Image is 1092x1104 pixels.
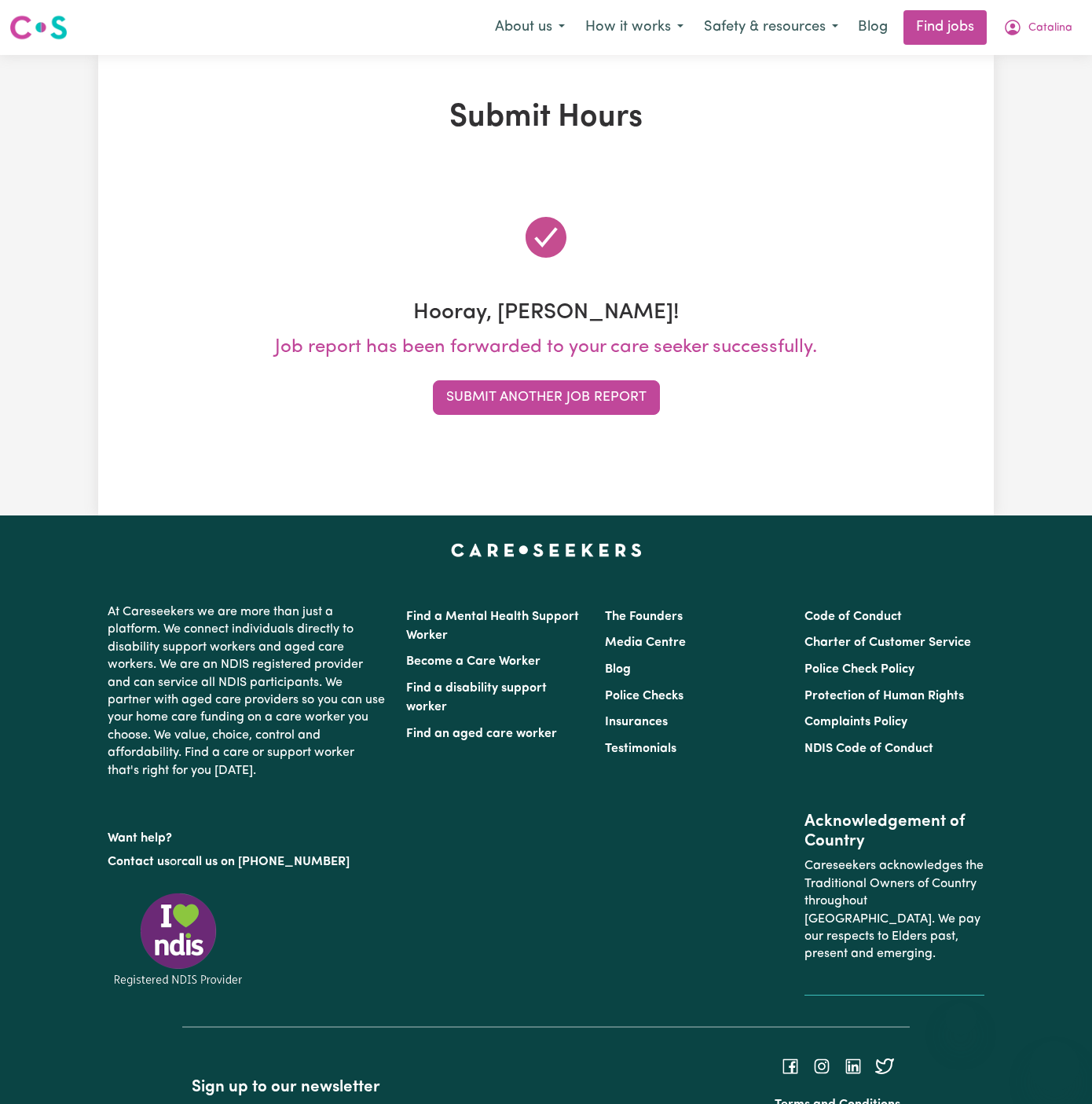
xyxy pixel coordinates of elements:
a: Blog [848,10,897,45]
a: Code of Conduct [804,611,902,623]
button: Safety & resources [694,11,848,44]
img: Careseekers logo [9,13,68,42]
button: My Account [993,11,1083,44]
a: Complaints Policy [804,716,907,728]
h3: Hooray, [PERSON_NAME]! [108,300,984,327]
p: or [108,847,387,877]
a: Testimonials [605,743,676,755]
a: Police Checks [605,690,683,702]
a: NDIS Code of Conduct [804,743,933,755]
a: Insurances [605,716,668,728]
p: At Careseekers we are more than just a platform. We connect individuals directly to disability su... [108,597,387,786]
a: call us on [PHONE_NUMBER] [181,856,350,868]
iframe: Close message [945,1003,977,1035]
h2: Sign up to our newsletter [192,1078,537,1098]
p: Job report has been forwarded to your care seeker successfully. [108,333,984,361]
a: Follow Careseekers on LinkedIn [844,1059,863,1072]
a: Find a disability support worker [406,682,547,713]
a: Contact us [108,856,170,868]
h1: Submit Hours [108,99,984,137]
a: Follow Careseekers on Instagram [812,1059,831,1072]
a: Find a Mental Health Support Worker [406,611,579,642]
a: Police Check Policy [804,663,914,676]
img: Registered NDIS provider [108,890,249,988]
a: Media Centre [605,636,686,649]
a: The Founders [605,611,683,623]
a: Careseekers home page [451,544,642,556]
button: Submit Another Job Report [433,380,660,415]
a: Find an aged care worker [406,728,557,740]
a: Charter of Customer Service [804,636,971,649]
a: Find jobs [903,10,987,45]
a: Become a Care Worker [406,655,541,668]
a: Careseekers logo [9,9,68,46]
span: Catalina [1028,20,1072,37]
a: Follow Careseekers on Facebook [781,1059,800,1072]
button: How it works [575,11,694,44]
a: Protection of Human Rights [804,690,964,702]
iframe: Button to launch messaging window [1029,1041,1079,1091]
a: Blog [605,663,631,676]
a: Follow Careseekers on Twitter [875,1059,894,1072]
button: About us [485,11,575,44]
h2: Acknowledgement of Country [804,812,984,852]
p: Want help? [108,823,387,847]
p: Careseekers acknowledges the Traditional Owners of Country throughout [GEOGRAPHIC_DATA]. We pay o... [804,851,984,969]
